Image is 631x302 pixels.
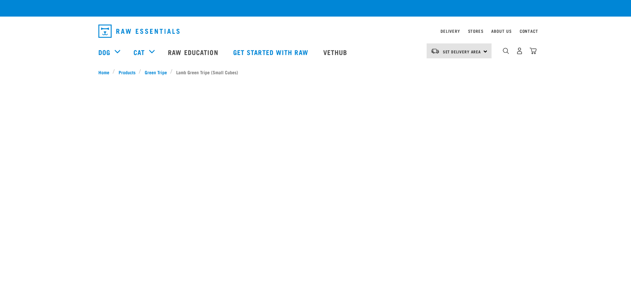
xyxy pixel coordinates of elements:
a: Home [98,69,113,76]
span: Set Delivery Area [443,50,481,53]
a: Green Tripe [141,69,170,76]
nav: breadcrumbs [98,69,533,76]
a: Dog [98,47,110,57]
a: Cat [133,47,145,57]
a: Vethub [317,39,356,65]
a: Contact [520,30,538,32]
img: home-icon-1@2x.png [503,48,509,54]
img: Raw Essentials Logo [98,25,180,38]
a: Stores [468,30,484,32]
img: van-moving.png [431,48,440,54]
img: home-icon@2x.png [530,47,537,54]
a: Delivery [441,30,460,32]
a: Products [115,69,139,76]
img: user.png [516,47,523,54]
nav: dropdown navigation [93,22,538,40]
a: Raw Education [161,39,226,65]
a: Get started with Raw [227,39,317,65]
a: About Us [491,30,511,32]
